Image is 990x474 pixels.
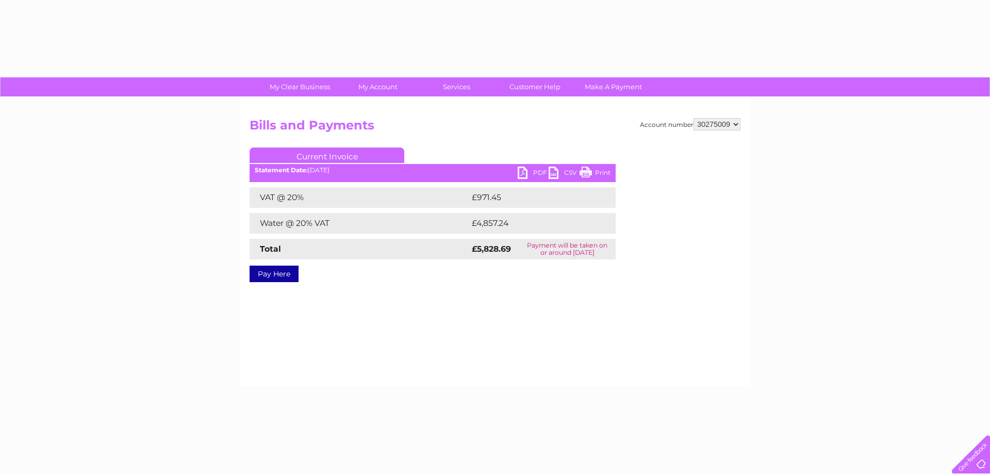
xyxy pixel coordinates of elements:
h2: Bills and Payments [250,118,740,138]
td: £971.45 [469,187,597,208]
a: Pay Here [250,266,299,282]
div: [DATE] [250,167,616,174]
a: My Clear Business [257,77,342,96]
a: Services [414,77,499,96]
a: CSV [549,167,580,182]
div: Account number [640,118,740,130]
td: £4,857.24 [469,213,600,234]
a: Make A Payment [571,77,656,96]
a: Customer Help [492,77,577,96]
strong: £5,828.69 [472,244,511,254]
a: PDF [518,167,549,182]
a: My Account [336,77,421,96]
a: Print [580,167,610,182]
b: Statement Date: [255,166,308,174]
strong: Total [260,244,281,254]
td: VAT @ 20% [250,187,469,208]
td: Water @ 20% VAT [250,213,469,234]
a: Current Invoice [250,148,404,163]
td: Payment will be taken on or around [DATE] [519,239,616,259]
